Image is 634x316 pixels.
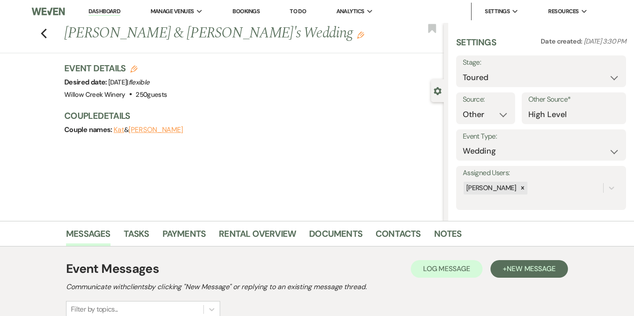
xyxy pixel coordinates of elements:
[290,7,306,15] a: To Do
[423,264,470,273] span: Log Message
[464,182,518,195] div: [PERSON_NAME]
[541,37,584,46] span: Date created:
[463,56,619,69] label: Stage:
[64,62,167,74] h3: Event Details
[507,264,556,273] span: New Message
[357,31,364,39] button: Edit
[66,260,159,278] h1: Event Messages
[151,7,194,16] span: Manage Venues
[490,260,568,278] button: +New Message
[463,130,619,143] label: Event Type:
[124,227,149,246] a: Tasks
[434,227,462,246] a: Notes
[336,7,365,16] span: Analytics
[463,93,509,106] label: Source:
[129,126,183,133] button: [PERSON_NAME]
[114,126,124,133] button: Kat
[485,7,510,16] span: Settings
[548,7,579,16] span: Resources
[309,227,362,246] a: Documents
[114,125,183,134] span: &
[108,78,149,87] span: [DATE] |
[64,77,108,87] span: Desired date:
[64,110,435,122] h3: Couple Details
[66,227,111,246] a: Messages
[219,227,296,246] a: Rental Overview
[64,125,114,134] span: Couple names:
[32,2,65,21] img: Weven Logo
[136,90,167,99] span: 250 guests
[528,93,619,106] label: Other Source*
[64,90,125,99] span: Willow Creek Winery
[584,37,626,46] span: [DATE] 3:30 PM
[434,86,442,95] button: Close lead details
[71,304,118,315] div: Filter by topics...
[88,7,120,16] a: Dashboard
[411,260,483,278] button: Log Message
[376,227,421,246] a: Contacts
[129,78,150,87] span: flexible
[64,23,365,44] h1: [PERSON_NAME] & [PERSON_NAME]'s Wedding
[456,36,496,55] h3: Settings
[463,167,619,180] label: Assigned Users:
[232,7,260,15] a: Bookings
[162,227,206,246] a: Payments
[66,282,568,292] h2: Communicate with clients by clicking "New Message" or replying to an existing message thread.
